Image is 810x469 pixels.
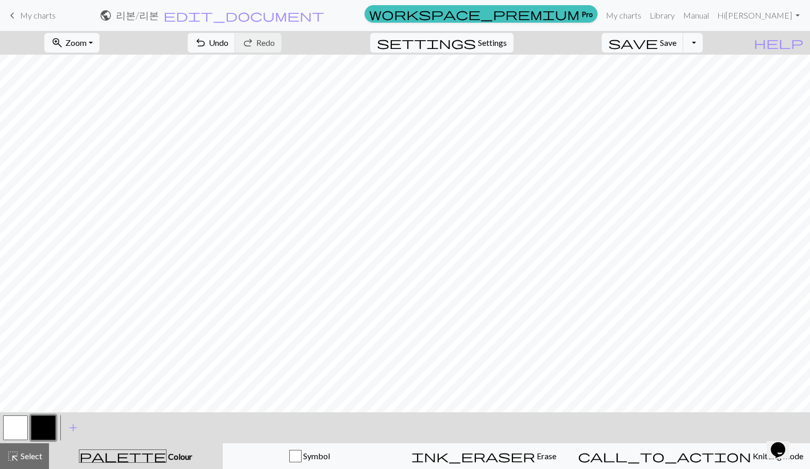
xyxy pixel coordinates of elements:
[67,421,79,435] span: add
[646,5,679,26] a: Library
[163,8,324,23] span: edit_document
[79,449,166,463] span: palette
[767,428,800,459] iframe: chat widget
[167,451,192,461] span: Colour
[377,36,476,50] span: settings
[411,449,535,463] span: ink_eraser
[370,33,514,53] button: SettingsSettings
[209,38,228,47] span: Undo
[188,33,236,53] button: Undo
[679,5,713,26] a: Manual
[223,443,397,469] button: Symbol
[365,5,598,23] a: Pro
[602,5,646,26] a: My charts
[369,7,580,21] span: workspace_premium
[194,36,207,50] span: undo
[397,443,571,469] button: Erase
[751,451,803,461] span: Knitting mode
[535,451,556,461] span: Erase
[100,8,112,23] span: public
[578,449,751,463] span: call_to_action
[116,9,159,21] h2: 리본 / 리본
[608,36,658,50] span: save
[19,451,42,461] span: Select
[65,38,87,47] span: Zoom
[49,443,223,469] button: Colour
[6,7,56,24] a: My charts
[571,443,810,469] button: Knitting mode
[602,33,684,53] button: Save
[754,36,803,50] span: help
[713,5,804,26] a: Hi[PERSON_NAME]
[44,33,100,53] button: Zoom
[6,8,19,23] span: keyboard_arrow_left
[20,10,56,20] span: My charts
[478,37,507,49] span: Settings
[7,449,19,463] span: highlight_alt
[51,36,63,50] span: zoom_in
[377,37,476,49] i: Settings
[302,451,330,461] span: Symbol
[660,38,676,47] span: Save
